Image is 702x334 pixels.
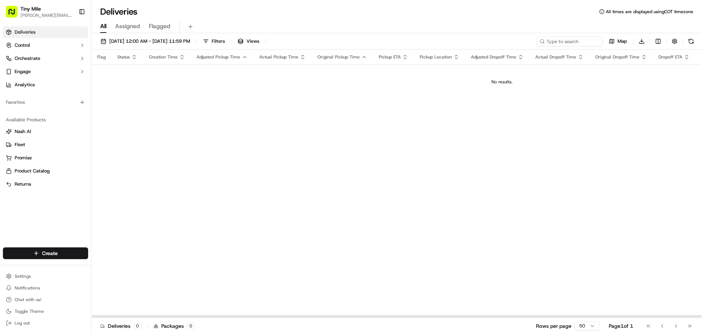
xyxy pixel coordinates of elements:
a: Product Catalog [6,168,85,174]
span: Nash AI [15,128,31,135]
span: Pickup ETA [379,54,401,60]
button: Product Catalog [3,165,88,177]
span: Settings [15,273,31,279]
span: Pickup Location [420,54,452,60]
span: Status [117,54,130,60]
span: Toggle Theme [15,308,44,314]
span: Product Catalog [15,168,50,174]
span: Original Dropoff Time [595,54,639,60]
button: Tiny Mile [20,5,41,12]
input: Got a question? Start typing here... [19,47,132,55]
span: Flagged [149,22,170,31]
span: Original Pickup Time [317,54,360,60]
span: Engage [15,68,31,75]
a: 📗Knowledge Base [4,103,59,116]
a: Deliveries [3,26,88,38]
img: 1736555255976-a54dd68f-1ca7-489b-9aae-adbdc363a1c4 [7,70,20,83]
button: Settings [3,271,88,281]
span: Adjusted Pickup Time [197,54,240,60]
a: Fleet [6,141,85,148]
button: [PERSON_NAME][EMAIL_ADDRESS] [20,12,73,18]
span: Views [246,38,259,45]
span: Filters [212,38,225,45]
button: Filters [200,36,228,46]
span: Knowledge Base [15,106,56,113]
button: Log out [3,318,88,328]
span: Orchestrate [15,55,40,62]
span: Map [618,38,627,45]
button: Start new chat [124,72,133,81]
button: Returns [3,178,88,190]
div: 📗 [7,107,13,113]
a: Nash AI [6,128,85,135]
button: Tiny Mile[PERSON_NAME][EMAIL_ADDRESS] [3,3,76,20]
span: Notifications [15,285,40,291]
img: Nash [7,7,22,22]
p: Rows per page [536,322,571,330]
span: Chat with us! [15,297,41,303]
span: API Documentation [69,106,117,113]
div: Packages [154,322,195,330]
button: Engage [3,66,88,77]
p: Welcome 👋 [7,29,133,41]
a: 💻API Documentation [59,103,120,116]
button: Toggle Theme [3,306,88,316]
span: Pylon [73,124,88,129]
div: We're available if you need us! [25,77,93,83]
button: Control [3,39,88,51]
span: [DATE] 12:00 AM - [DATE] 11:59 PM [109,38,190,45]
span: Promise [15,155,32,161]
span: Flag [97,54,106,60]
span: Creation Time [149,54,178,60]
a: Powered byPylon [52,124,88,129]
div: Available Products [3,114,88,126]
a: Analytics [3,79,88,91]
button: Nash AI [3,126,88,137]
span: Control [15,42,30,49]
button: Notifications [3,283,88,293]
span: All times are displayed using COT timezone [606,9,693,15]
div: 0 [187,323,195,329]
span: Dropoff ETA [658,54,682,60]
a: Returns [6,181,85,187]
div: 💻 [62,107,68,113]
button: Orchestrate [3,53,88,64]
div: 0 [133,323,141,329]
span: Actual Pickup Time [259,54,298,60]
span: Adjusted Dropoff Time [471,54,516,60]
button: Views [234,36,263,46]
span: Deliveries [15,29,35,35]
button: Create [3,247,88,259]
span: Fleet [15,141,25,148]
button: Promise [3,152,88,164]
a: Promise [6,155,85,161]
span: Actual Dropoff Time [535,54,576,60]
span: Assigned [115,22,140,31]
div: Page 1 of 1 [609,322,633,330]
button: Fleet [3,139,88,151]
div: Favorites [3,96,88,108]
span: Analytics [15,81,35,88]
button: Chat with us! [3,295,88,305]
span: Log out [15,320,30,326]
span: All [100,22,106,31]
span: Create [42,250,58,257]
span: Returns [15,181,31,187]
button: [DATE] 12:00 AM - [DATE] 11:59 PM [97,36,193,46]
h1: Deliveries [100,6,137,18]
input: Type to search [537,36,603,46]
div: Deliveries [100,322,141,330]
button: Refresh [686,36,696,46]
button: Map [605,36,630,46]
div: Start new chat [25,70,120,77]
